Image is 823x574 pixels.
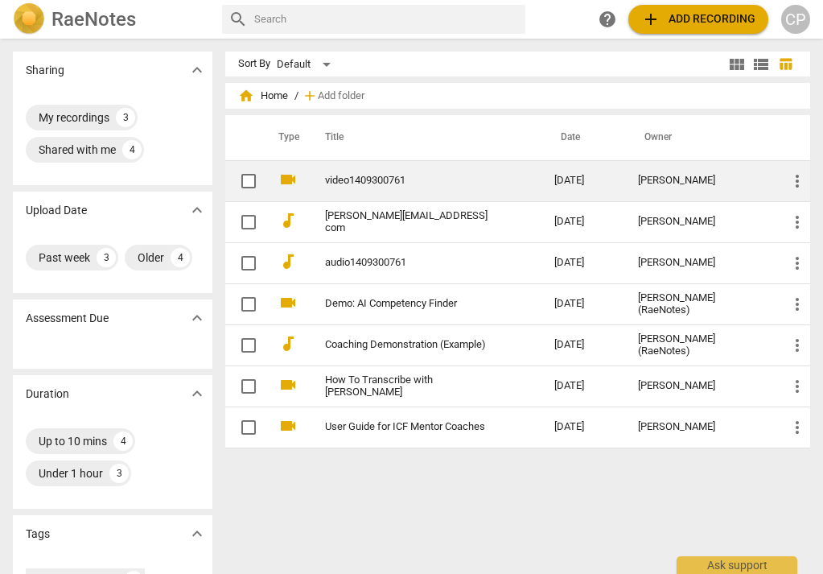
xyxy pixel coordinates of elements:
div: [PERSON_NAME] [638,216,762,228]
a: Demo: AI Competency Finder [325,298,497,310]
div: 3 [116,108,135,127]
span: Home [238,88,288,104]
p: Upload Date [26,202,87,219]
span: audiotrack [278,211,298,230]
span: videocam [278,375,298,394]
a: Help [593,5,622,34]
div: 4 [171,248,190,267]
div: 4 [122,140,142,159]
button: Show more [185,522,209,546]
span: Add folder [318,90,364,102]
div: Ask support [677,556,797,574]
p: Assessment Due [26,310,109,327]
span: videocam [278,170,298,189]
span: view_module [727,55,747,74]
td: [DATE] [541,160,625,201]
span: videocam [278,293,298,312]
div: [PERSON_NAME] (RaeNotes) [638,333,762,357]
div: Default [277,52,336,77]
input: Search [254,6,519,32]
td: [DATE] [541,365,625,407]
span: add [302,88,318,104]
span: Add recording [641,10,755,29]
button: Show more [185,198,209,222]
div: [PERSON_NAME] [638,257,762,269]
span: expand_more [187,384,207,403]
div: My recordings [39,109,109,126]
div: 3 [109,464,129,483]
a: audio1409300761 [325,257,497,269]
span: more_vert [788,377,807,396]
span: expand_more [187,524,207,543]
button: List view [749,52,773,76]
a: [PERSON_NAME][EMAIL_ADDRESS] com [325,210,497,234]
button: Show more [185,58,209,82]
div: [PERSON_NAME] [638,175,762,187]
span: audiotrack [278,252,298,271]
div: 3 [97,248,116,267]
th: Type [265,115,306,160]
span: help [598,10,617,29]
span: expand_more [187,308,207,328]
span: more_vert [788,295,807,314]
td: [DATE] [541,242,625,283]
td: [DATE] [541,324,625,365]
div: [PERSON_NAME] [638,421,762,433]
p: Duration [26,386,69,403]
a: LogoRaeNotes [13,3,209,35]
span: search [228,10,248,29]
div: [PERSON_NAME] [638,380,762,392]
span: / [294,90,298,102]
div: Shared with me [39,142,116,158]
span: add [641,10,660,29]
span: audiotrack [278,334,298,353]
p: Sharing [26,62,64,79]
p: Tags [26,526,50,543]
span: more_vert [788,254,807,273]
div: [PERSON_NAME] (RaeNotes) [638,292,762,316]
th: Title [306,115,542,160]
span: more_vert [788,418,807,437]
span: expand_more [187,60,207,80]
button: Upload [628,5,768,34]
a: video1409300761 [325,175,497,187]
button: Show more [185,306,209,330]
a: User Guide for ICF Mentor Coaches [325,421,497,433]
div: Older [138,250,164,266]
div: Under 1 hour [39,465,103,481]
button: Show more [185,382,209,406]
span: more_vert [788,171,807,191]
span: more_vert [788,213,807,232]
div: Sort By [238,58,270,70]
td: [DATE] [541,283,625,324]
div: Past week [39,250,90,266]
span: view_list [751,55,771,74]
div: 4 [113,432,133,451]
span: expand_more [187,200,207,220]
td: [DATE] [541,201,625,242]
button: CP [781,5,810,34]
th: Owner [625,115,775,160]
td: [DATE] [541,407,625,448]
span: home [238,88,254,104]
button: Tile view [725,52,749,76]
span: more_vert [788,336,807,355]
h2: RaeNotes [51,8,136,31]
span: videocam [278,416,298,436]
a: How To Transcribe with [PERSON_NAME] [325,374,497,398]
th: Date [541,115,625,160]
span: table_chart [778,56,793,72]
div: Up to 10 mins [39,433,107,449]
a: Coaching Demonstration (Example) [325,339,497,351]
button: Table view [773,52,797,76]
img: Logo [13,3,45,35]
